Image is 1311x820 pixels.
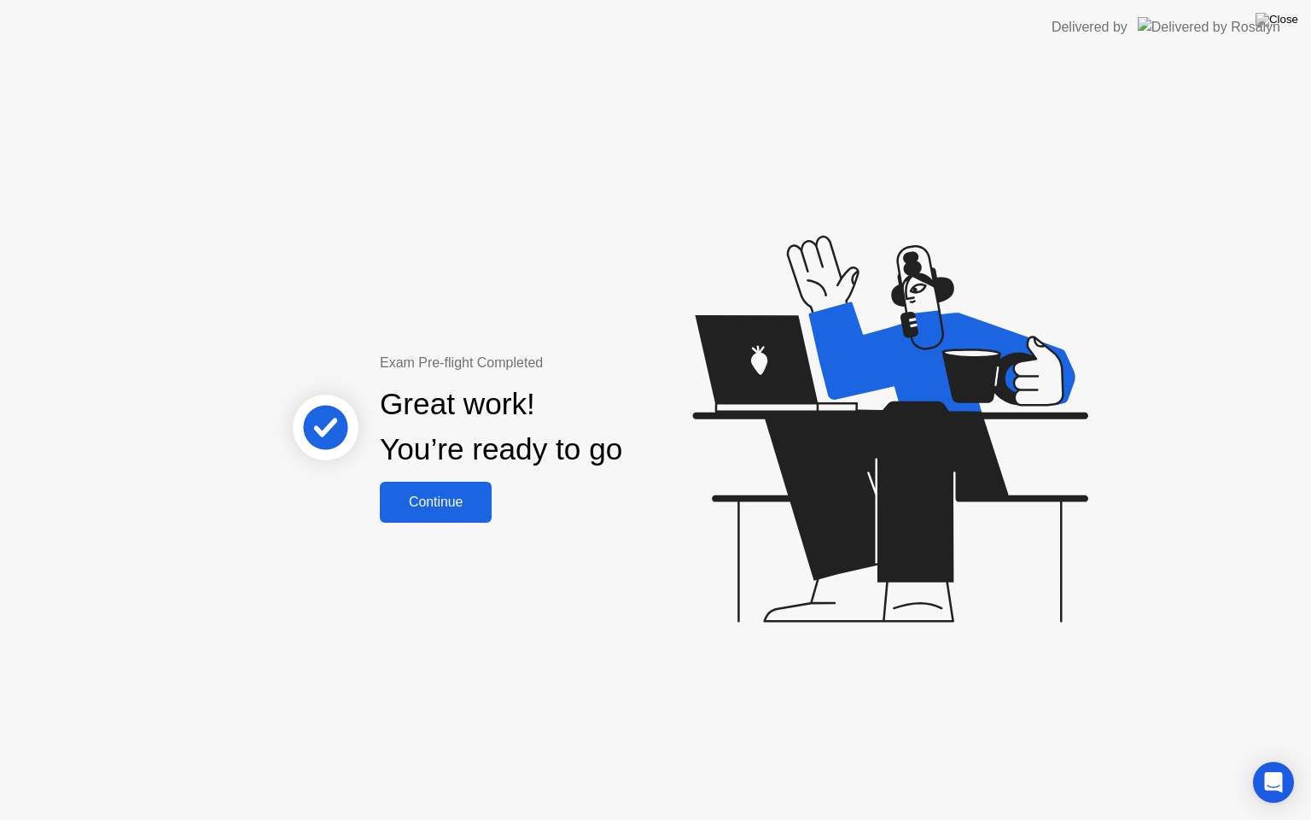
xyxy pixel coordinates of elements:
[1253,762,1294,803] div: Open Intercom Messenger
[385,495,487,510] div: Continue
[1256,13,1298,26] img: Close
[1052,17,1127,38] div: Delivered by
[1138,17,1280,37] img: Delivered by Rosalyn
[380,353,732,373] div: Exam Pre-flight Completed
[380,482,492,523] button: Continue
[380,382,622,472] div: Great work! You’re ready to go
